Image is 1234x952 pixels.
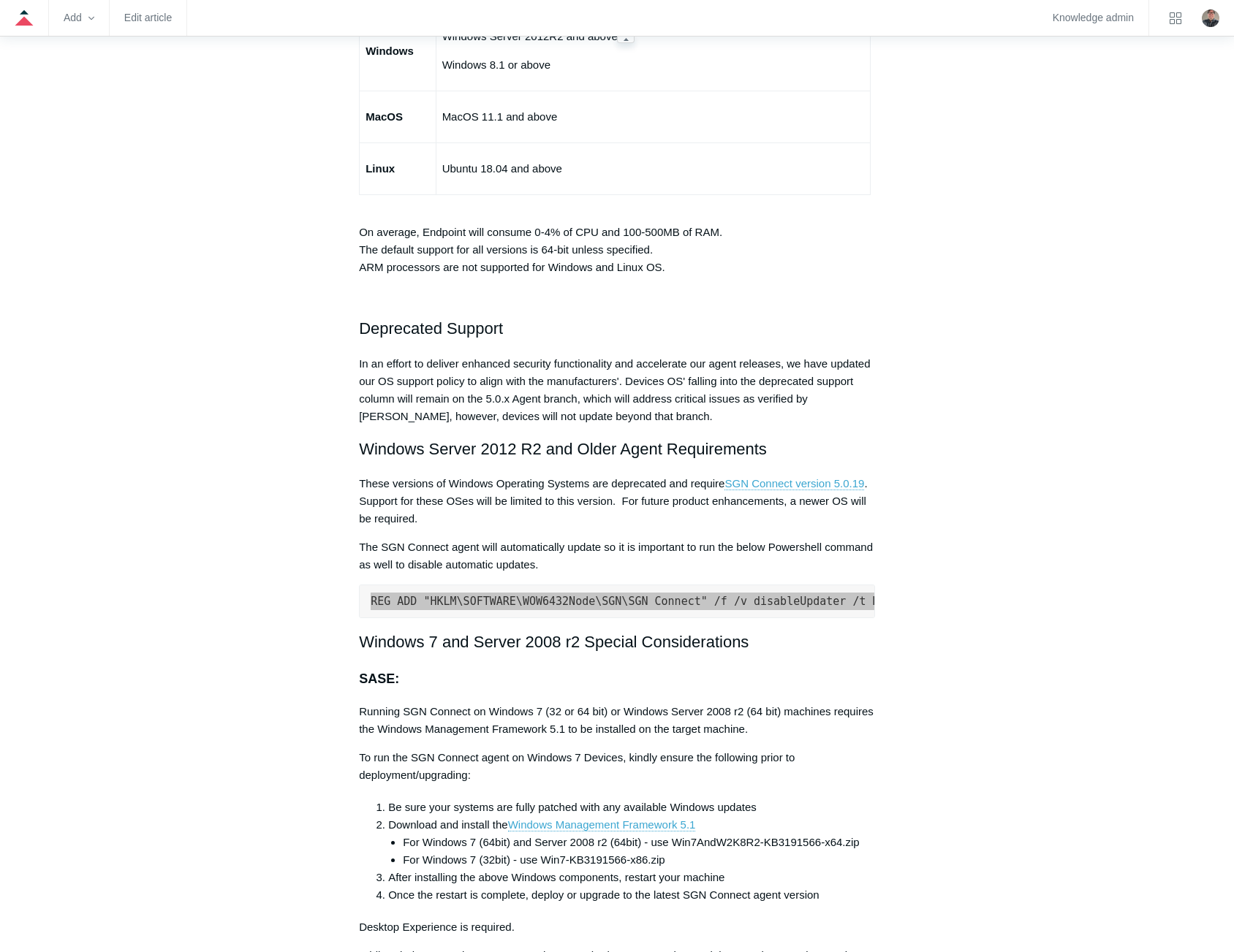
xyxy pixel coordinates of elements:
p: To run the SGN Connect agent on Windows 7 Devices, kindly ensure the following prior to deploymen... [359,749,875,784]
img: user avatar [1202,9,1219,27]
span: Be sure your systems are fully patched with any available Windows updates [388,801,757,813]
span: For Windows 7 (64bit) and Server 2008 r2 (64bit) - use Win7AndW2K8R2-KB3191566-x64.zip [403,836,859,848]
a: Knowledge admin [1053,14,1134,22]
span: Once the restart is complete, deploy or upgrade to the latest SGN Connect agent version [388,888,819,901]
a: Windows Management Framework 5.1 [508,818,696,831]
p: The SGN Connect agent will automatically update so it is important to run the below Powershell co... [359,538,875,574]
span: Deprecated Support [359,319,503,338]
h3: SASE: [359,669,875,690]
zd-hc-trigger: Add [64,14,94,22]
p: In an effort to deliver enhanced security functionality and accelerate our agent releases, we hav... [359,355,875,425]
p: These versions of Windows Operating Systems are deprecated and require . Support for these OSes w... [359,475,875,528]
strong: Windows [366,45,414,57]
span: Download and install the [388,818,507,831]
zd-hc-trigger: Click your profile icon to open the profile menu [1202,9,1219,27]
td: MacOS 11.1 and above [436,91,871,143]
zd-hc-resizer: Guide navigation [617,36,635,43]
pre: REG ADD "HKLM\SOFTWARE\WOW6432Node\SGN\SGN Connect" /f /v disableUpdater /t REG_SZ /d 1 [359,584,875,618]
span: Desktop Experience is required. [359,921,515,933]
td: Ubuntu 18.04 and above [436,143,871,195]
span: After installing the above Windows components, restart your machine [388,871,724,883]
p: Windows Server 2012R2 and above [442,28,865,45]
p: Windows 8.1 or above [442,56,865,74]
a: Edit article [124,14,172,22]
span: Windows Management Framework 5.1 [508,818,696,831]
p: Running SGN Connect on Windows 7 (32 or 64 bit) or Windows Server 2008 r2 (64 bit) machines requi... [359,703,875,738]
a: SGN Connect version 5.0.19 [724,477,864,490]
p: On average, Endpoint will consume 0-4% of CPU and 100-500MB of RAM. The default support for all v... [359,206,875,276]
strong: Linux [366,162,395,175]
h2: Windows 7 and Server 2008 r2 Special Considerations [359,629,875,655]
h2: Windows Server 2012 R2 and Older Agent Requirements [359,436,875,462]
strong: MacOS [366,110,403,123]
span: For Windows 7 (32bit) - use Win7-KB3191566-x86.zip [403,853,665,866]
